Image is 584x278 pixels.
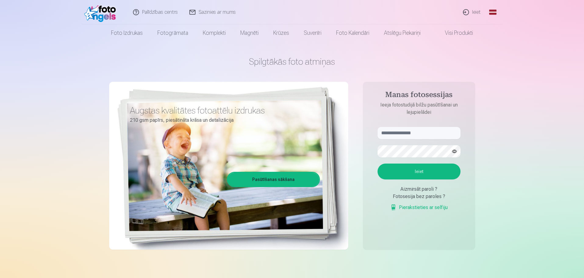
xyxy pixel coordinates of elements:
a: Foto kalendāri [329,24,377,42]
a: Fotogrāmata [150,24,195,42]
div: Aizmirsāt paroli ? [378,186,460,193]
h3: Augstas kvalitātes fotoattēlu izdrukas [130,105,315,116]
p: Ieeja fotostudijā bilžu pasūtīšanai un lejupielādei [371,101,467,116]
a: Komplekti [195,24,233,42]
button: Ieiet [378,164,460,179]
a: Pasūtīšanas sākšana [228,173,319,186]
a: Atslēgu piekariņi [377,24,428,42]
a: Krūzes [266,24,296,42]
h1: Spilgtākās foto atmiņas [109,56,475,67]
div: Fotosesija bez paroles ? [378,193,460,200]
img: /fa1 [84,2,119,22]
a: Pierakstieties ar selfiju [390,204,448,211]
a: Visi produkti [428,24,480,42]
a: Magnēti [233,24,266,42]
h4: Manas fotosessijas [371,90,467,101]
a: Suvenīri [296,24,329,42]
a: Foto izdrukas [104,24,150,42]
p: 210 gsm papīrs, piesātināta krāsa un detalizācija [130,116,315,125]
